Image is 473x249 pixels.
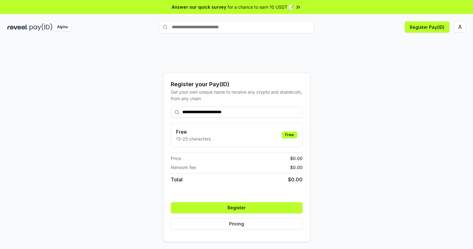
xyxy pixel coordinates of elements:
[171,80,303,89] div: Register your Pay(ID)
[228,4,294,10] span: for a chance to earn 10 USDT 📝
[171,164,196,171] span: Network fee
[171,218,303,229] button: Pricing
[176,136,211,142] p: 13-25 characters
[29,23,52,31] img: pay_id
[176,128,211,136] h3: Free
[290,164,303,171] span: $ 0.00
[171,155,181,162] span: Price
[288,176,303,183] span: $ 0.00
[171,202,303,213] button: Register
[405,21,449,33] button: Register Pay(ID)
[290,155,303,162] span: $ 0.00
[171,176,183,183] span: Total
[54,23,71,31] div: Alpha
[172,4,226,10] span: Answer our quick survey
[171,89,303,102] div: Get your own unique name to receive any crypto and stablecoin, from any chain
[7,23,28,31] img: reveel_dark
[282,131,297,138] div: Free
